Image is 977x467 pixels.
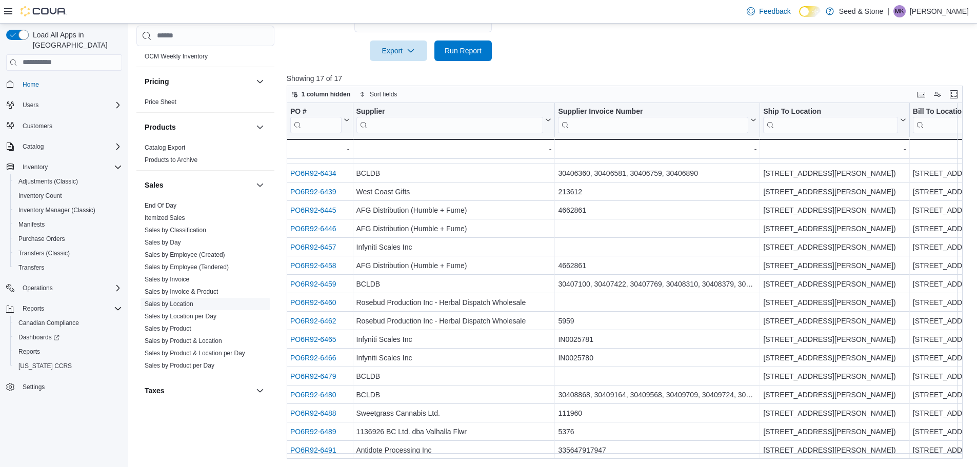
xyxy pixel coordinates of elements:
[145,325,191,332] a: Sales by Product
[356,407,551,419] div: Sweetgrass Cannabis Ltd.
[763,296,906,309] div: [STREET_ADDRESS][PERSON_NAME])
[21,6,67,16] img: Cova
[145,52,208,60] span: OCM Weekly Inventory
[18,140,48,153] button: Catalog
[910,5,969,17] p: [PERSON_NAME]
[18,235,65,243] span: Purchase Orders
[2,98,126,112] button: Users
[18,249,70,257] span: Transfers (Classic)
[290,372,336,380] a: PO6R92-6479
[18,206,95,214] span: Inventory Manager (Classic)
[18,119,122,132] span: Customers
[290,169,336,177] a: PO6R92-6434
[10,217,126,232] button: Manifests
[356,444,551,456] div: Antidote Processing Inc
[14,218,122,231] span: Manifests
[356,389,551,401] div: BCLDB
[18,348,40,356] span: Reports
[14,346,44,358] a: Reports
[763,107,898,133] div: Ship To Location
[14,247,74,259] a: Transfers (Classic)
[10,344,126,359] button: Reports
[376,40,421,61] span: Export
[18,161,52,173] button: Inventory
[287,88,354,100] button: 1 column hidden
[23,163,48,171] span: Inventory
[558,167,756,179] div: 30406360, 30406581, 30406759, 30406890
[145,214,185,221] a: Itemized Sales
[23,284,53,292] span: Operations
[558,333,756,346] div: IN0025781
[14,331,64,343] a: Dashboards
[763,389,906,401] div: [STREET_ADDRESS][PERSON_NAME])
[136,199,274,376] div: Sales
[763,143,906,155] div: -
[23,80,39,89] span: Home
[18,302,122,315] span: Reports
[14,317,122,329] span: Canadian Compliance
[290,280,336,288] a: PO6R92-6459
[145,156,197,164] span: Products to Archive
[23,383,45,391] span: Settings
[290,188,336,196] a: PO6R92-6439
[558,107,748,133] div: Supplier Invoice Number
[763,352,906,364] div: [STREET_ADDRESS][PERSON_NAME])
[931,88,944,100] button: Display options
[145,202,176,209] a: End Of Day
[290,107,342,116] div: PO #
[23,304,44,313] span: Reports
[434,40,492,61] button: Run Report
[2,160,126,174] button: Inventory
[145,76,252,87] button: Pricing
[6,73,122,421] nav: Complex example
[145,251,225,258] a: Sales by Employee (Created)
[145,122,176,132] h3: Products
[763,107,898,116] div: Ship To Location
[763,370,906,382] div: [STREET_ADDRESS][PERSON_NAME])
[356,315,551,327] div: Rosebud Production Inc - Herbal Dispatch Wholesale
[145,263,229,271] a: Sales by Employee (Tendered)
[14,190,122,202] span: Inventory Count
[763,333,906,346] div: [STREET_ADDRESS][PERSON_NAME])
[558,425,756,438] div: 5376
[290,206,336,214] a: PO6R92-6445
[14,247,122,259] span: Transfers (Classic)
[18,177,78,186] span: Adjustments (Classic)
[2,301,126,316] button: Reports
[23,122,52,130] span: Customers
[290,261,336,270] a: PO6R92-6458
[356,186,551,198] div: West Coast Gifts
[356,296,551,309] div: Rosebud Production Inc - Herbal Dispatch Wholesale
[254,75,266,88] button: Pricing
[145,349,245,357] span: Sales by Product & Location per Day
[743,1,794,22] a: Feedback
[18,78,43,91] a: Home
[558,143,756,155] div: -
[356,278,551,290] div: BCLDB
[558,315,756,327] div: 5959
[290,107,350,133] button: PO #
[145,300,193,308] a: Sales by Location
[763,186,906,198] div: [STREET_ADDRESS][PERSON_NAME])
[145,227,206,234] a: Sales by Classification
[18,99,43,111] button: Users
[839,5,883,17] p: Seed & Stone
[145,122,252,132] button: Products
[356,259,551,272] div: AFG Distribution (Humble + Fume)
[145,98,176,106] span: Price Sheet
[14,175,122,188] span: Adjustments (Classic)
[14,360,76,372] a: [US_STATE] CCRS
[558,259,756,272] div: 4662861
[145,312,216,320] span: Sales by Location per Day
[302,90,350,98] span: 1 column hidden
[356,167,551,179] div: BCLDB
[145,180,252,190] button: Sales
[759,6,790,16] span: Feedback
[558,352,756,364] div: IN0025780
[356,425,551,438] div: 1136926 BC Ltd. dba Valhalla Flwr
[145,144,185,151] a: Catalog Export
[290,225,336,233] a: PO6R92-6446
[558,149,756,161] div: 30405087, 30405251, 30405364, 30405381, 30405382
